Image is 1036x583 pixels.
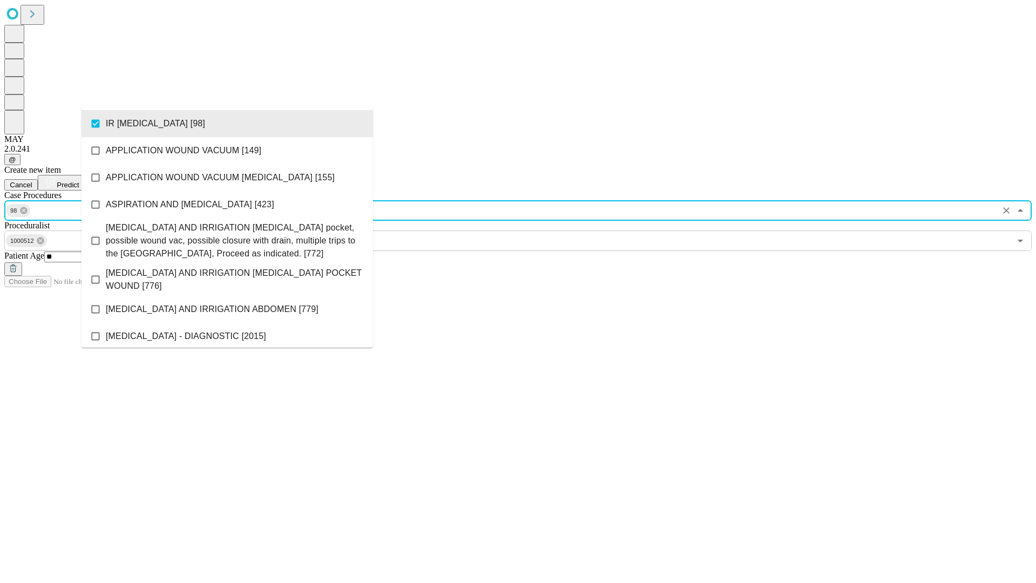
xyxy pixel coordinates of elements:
[106,198,274,211] span: ASPIRATION AND [MEDICAL_DATA] [423]
[4,144,1032,154] div: 2.0.241
[10,181,32,189] span: Cancel
[57,181,79,189] span: Predict
[106,144,261,157] span: APPLICATION WOUND VACUUM [149]
[38,175,87,191] button: Predict
[6,204,30,217] div: 98
[4,134,1032,144] div: MAY
[106,171,335,184] span: APPLICATION WOUND VACUUM [MEDICAL_DATA] [155]
[6,205,22,217] span: 98
[4,179,38,191] button: Cancel
[1013,203,1028,218] button: Close
[6,234,47,247] div: 1000512
[106,221,364,260] span: [MEDICAL_DATA] AND IRRIGATION [MEDICAL_DATA] pocket, possible wound vac, possible closure with dr...
[999,203,1014,218] button: Clear
[106,330,266,343] span: [MEDICAL_DATA] - DIAGNOSTIC [2015]
[4,154,21,165] button: @
[106,267,364,293] span: [MEDICAL_DATA] AND IRRIGATION [MEDICAL_DATA] POCKET WOUND [776]
[4,251,44,260] span: Patient Age
[1013,233,1028,248] button: Open
[4,191,62,200] span: Scheduled Procedure
[106,117,205,130] span: IR [MEDICAL_DATA] [98]
[9,155,16,164] span: @
[4,165,61,174] span: Create new item
[4,221,50,230] span: Proceduralist
[106,303,318,316] span: [MEDICAL_DATA] AND IRRIGATION ABDOMEN [779]
[6,235,38,247] span: 1000512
